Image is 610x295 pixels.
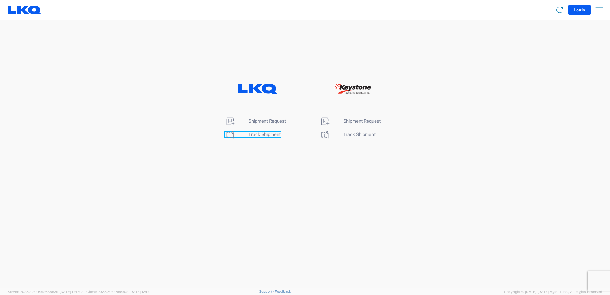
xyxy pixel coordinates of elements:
span: [DATE] 11:47:12 [60,290,84,294]
span: Track Shipment [343,132,376,137]
span: Shipment Request [343,118,381,124]
span: Client: 2025.20.0-8c6e0cf [86,290,152,294]
span: Server: 2025.20.0-5efa686e39f [8,290,84,294]
span: Track Shipment [249,132,281,137]
a: Support [259,290,275,293]
a: Shipment Request [320,118,381,124]
a: Shipment Request [225,118,286,124]
button: Login [568,5,591,15]
span: Shipment Request [249,118,286,124]
a: Track Shipment [320,132,376,137]
span: Copyright © [DATE]-[DATE] Agistix Inc., All Rights Reserved [504,289,602,295]
a: Track Shipment [225,132,281,137]
a: Feedback [275,290,291,293]
span: [DATE] 12:11:14 [130,290,152,294]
